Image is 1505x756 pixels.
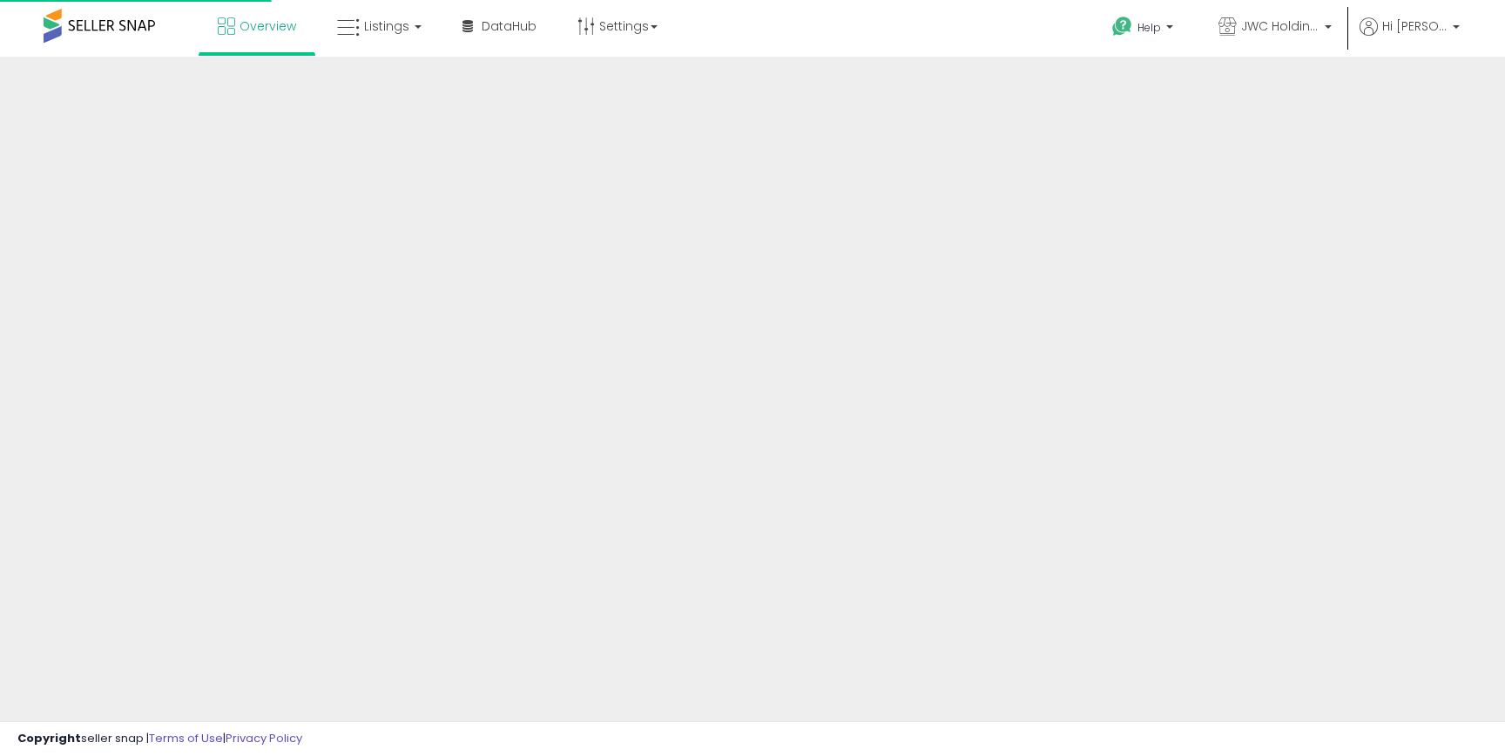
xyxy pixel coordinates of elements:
[1111,16,1133,37] i: Get Help
[149,730,223,746] a: Terms of Use
[1137,20,1161,35] span: Help
[482,17,537,35] span: DataHub
[364,17,409,35] span: Listings
[1382,17,1448,35] span: Hi [PERSON_NAME]
[1360,17,1460,57] a: Hi [PERSON_NAME]
[240,17,296,35] span: Overview
[1098,3,1191,57] a: Help
[17,731,302,747] div: seller snap | |
[1241,17,1319,35] span: JWC Holdings
[226,730,302,746] a: Privacy Policy
[17,730,81,746] strong: Copyright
